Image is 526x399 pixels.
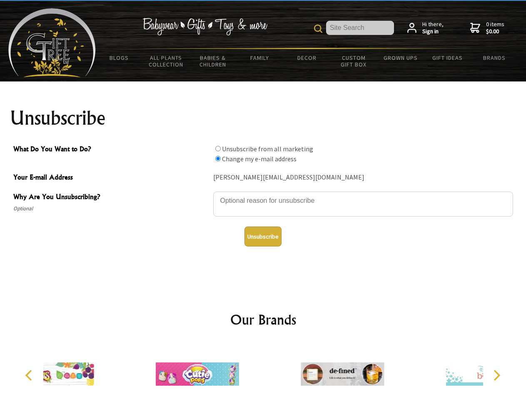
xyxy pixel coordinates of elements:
strong: Sign in [422,28,444,35]
span: Optional [13,204,209,214]
button: Unsubscribe [244,227,282,246]
img: product search [314,25,322,33]
a: Decor [283,49,330,66]
a: Hi there,Sign in [407,21,444,35]
input: What Do You Want to Do? [215,146,221,151]
h2: Our Brands [17,310,510,330]
span: What Do You Want to Do? [13,144,209,156]
a: BLOGS [96,49,143,66]
strong: $0.00 [486,28,504,35]
a: All Plants Collection [143,49,190,73]
button: Previous [21,366,39,384]
div: [PERSON_NAME][EMAIL_ADDRESS][DOMAIN_NAME] [213,171,513,184]
input: What Do You Want to Do? [215,156,221,161]
input: Site Search [326,21,394,35]
img: Babyware - Gifts - Toys and more... [8,8,96,77]
img: Babywear - Gifts - Toys & more [142,18,267,35]
h1: Unsubscribe [10,108,516,128]
label: Unsubscribe from all marketing [222,145,313,153]
span: Your E-mail Address [13,172,209,184]
button: Next [487,366,506,384]
a: Babies & Children [189,49,237,73]
span: Hi there, [422,21,444,35]
span: Why Are You Unsubscribing? [13,192,209,204]
a: Family [237,49,284,66]
a: Custom Gift Box [330,49,377,73]
a: Gift Ideas [424,49,471,66]
a: Brands [471,49,518,66]
a: Grown Ups [377,49,424,66]
textarea: Why Are You Unsubscribing? [213,192,513,217]
a: 0 items$0.00 [470,21,504,35]
label: Change my e-mail address [222,155,297,163]
span: 0 items [486,20,504,35]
